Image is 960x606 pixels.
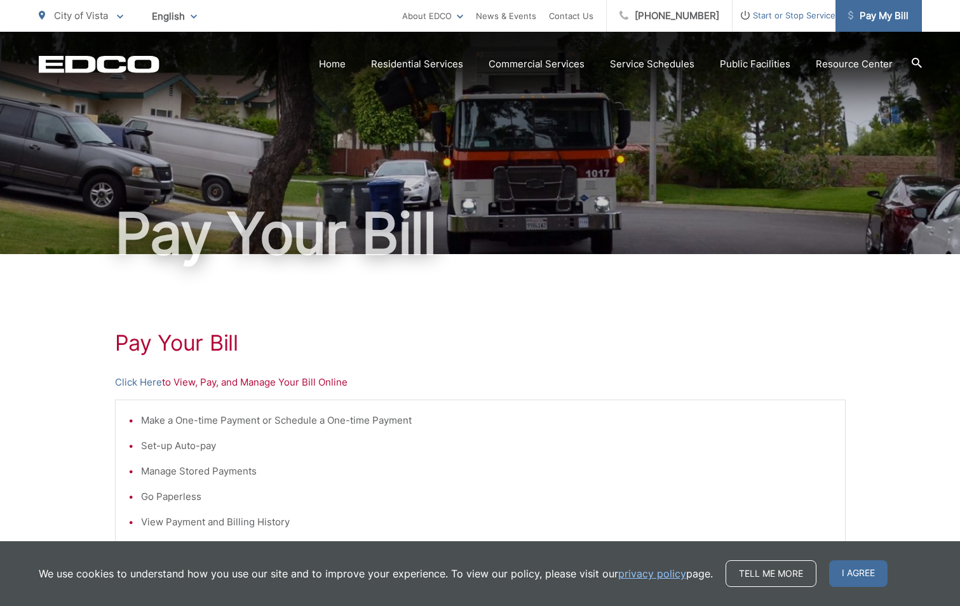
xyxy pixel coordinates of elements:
li: Manage Stored Payments [141,464,832,479]
h1: Pay Your Bill [39,202,922,266]
a: privacy policy [618,566,686,581]
a: Tell me more [726,560,816,587]
a: EDCD logo. Return to the homepage. [39,55,159,73]
li: Make a One-time Payment or Schedule a One-time Payment [141,413,832,428]
li: Go Paperless [141,489,832,504]
span: I agree [829,560,888,587]
p: We use cookies to understand how you use our site and to improve your experience. To view our pol... [39,566,713,581]
a: Home [319,57,346,72]
a: Commercial Services [489,57,585,72]
a: Resource Center [816,57,893,72]
a: Click Here [115,375,162,390]
li: Set-up Auto-pay [141,438,832,454]
li: View Payment and Billing History [141,515,832,530]
h1: Pay Your Bill [115,330,846,356]
p: to View, Pay, and Manage Your Bill Online [115,375,846,390]
a: Service Schedules [610,57,694,72]
span: Pay My Bill [848,8,909,24]
span: City of Vista [54,10,108,22]
a: News & Events [476,8,536,24]
a: Contact Us [549,8,593,24]
span: English [142,5,206,27]
a: Public Facilities [720,57,790,72]
a: Residential Services [371,57,463,72]
a: About EDCO [402,8,463,24]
